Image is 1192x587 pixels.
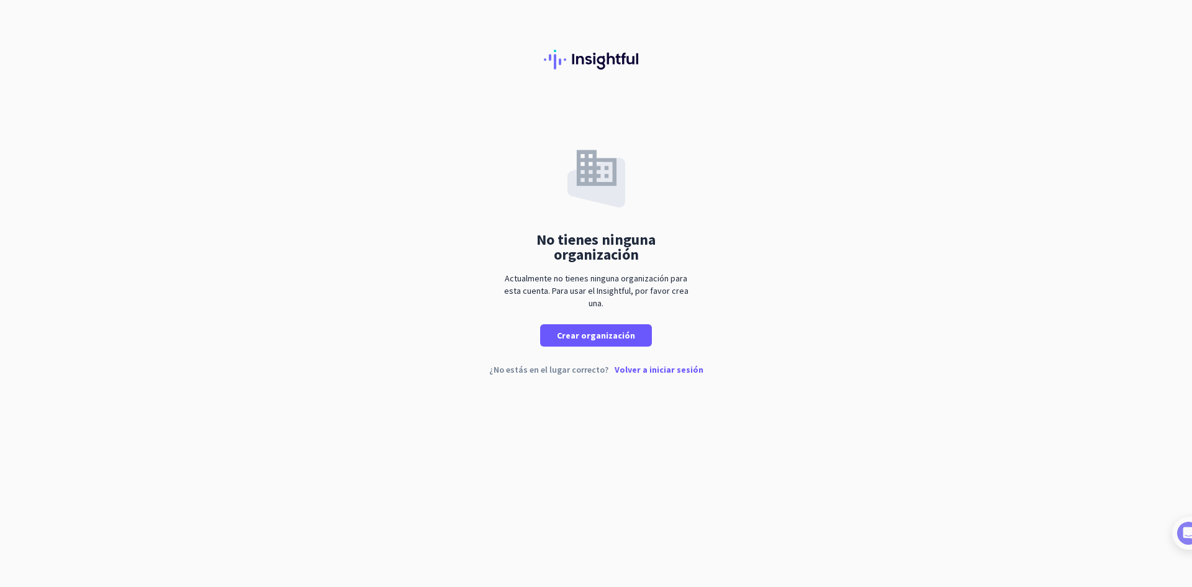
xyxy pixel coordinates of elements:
[500,272,692,309] div: Actualmente no tienes ninguna organización para esta cuenta. Para usar el Insightful, por favor c...
[615,365,703,374] p: Volver a iniciar sesión
[540,324,652,347] button: Crear organización
[557,329,635,342] span: Crear organización
[500,232,692,262] div: No tienes ninguna organización
[544,50,648,70] img: Insightful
